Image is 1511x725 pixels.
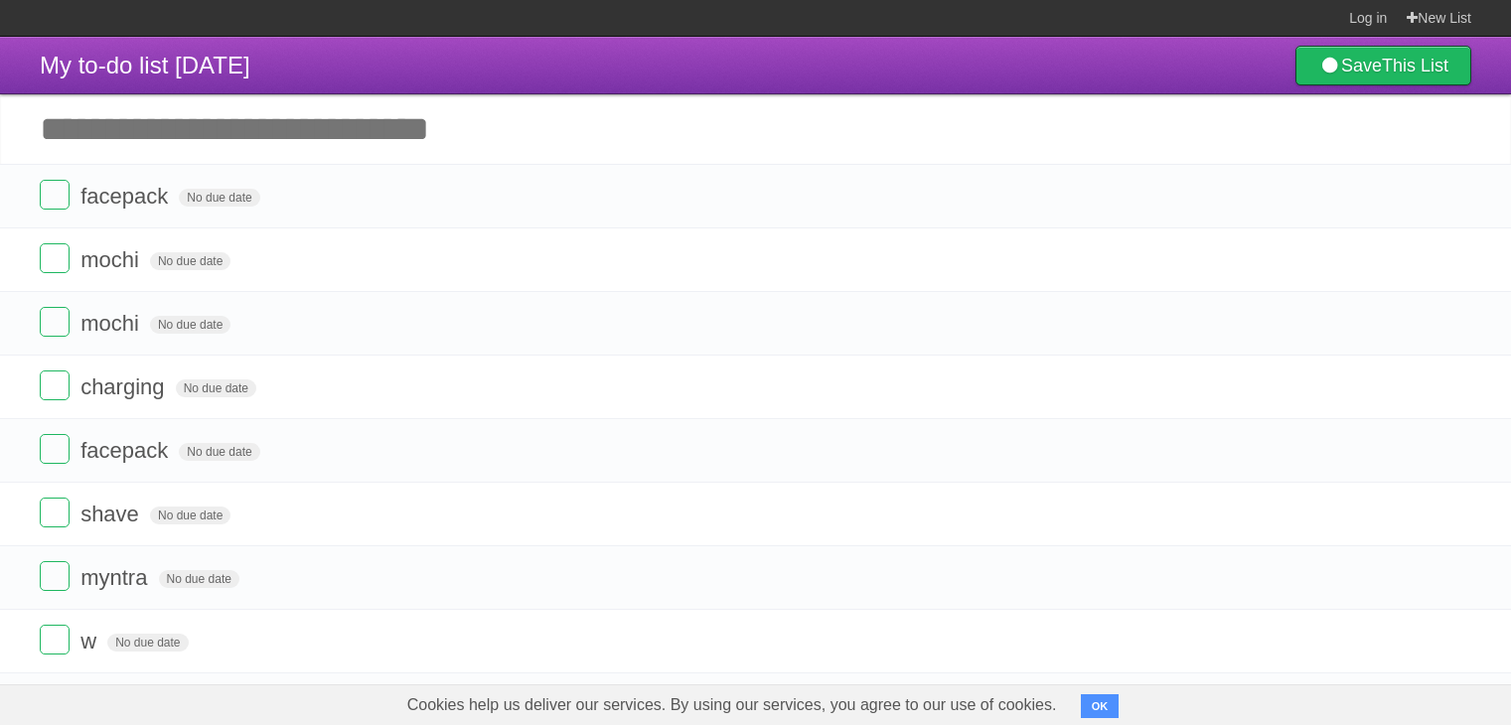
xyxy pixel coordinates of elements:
span: myntra [80,565,152,590]
button: OK [1081,694,1120,718]
label: Done [40,307,70,337]
span: No due date [176,379,256,397]
b: This List [1382,56,1448,75]
span: No due date [150,252,230,270]
span: facepack [80,438,173,463]
span: No due date [159,570,239,588]
span: No due date [179,443,259,461]
a: SaveThis List [1295,46,1471,85]
span: No due date [150,507,230,524]
span: No due date [179,189,259,207]
span: mochi [80,311,144,336]
label: Done [40,243,70,273]
span: My to-do list [DATE] [40,52,250,78]
span: No due date [150,316,230,334]
span: charging [80,374,169,399]
span: shave [80,502,144,526]
label: Done [40,625,70,654]
label: Done [40,434,70,464]
span: mochi [80,247,144,272]
span: w [80,629,101,653]
span: Cookies help us deliver our services. By using our services, you agree to our use of cookies. [387,685,1077,725]
span: facepack [80,184,173,209]
label: Done [40,498,70,527]
span: No due date [107,634,188,652]
label: Done [40,370,70,400]
label: Done [40,561,70,591]
label: Done [40,180,70,210]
